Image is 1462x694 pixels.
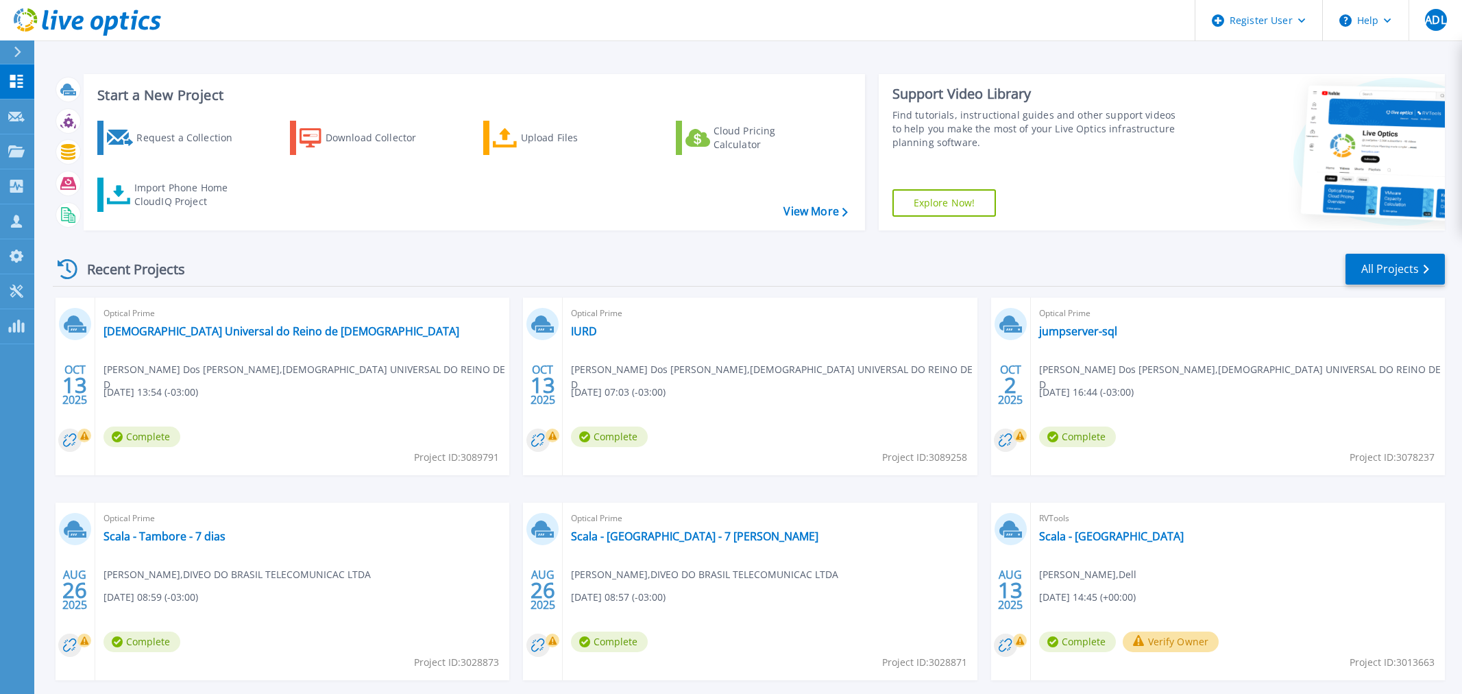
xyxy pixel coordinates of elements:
[62,379,87,391] span: 13
[1039,306,1437,321] span: Optical Prime
[1425,14,1446,25] span: ADL
[103,511,501,526] span: Optical Prime
[1039,511,1437,526] span: RVTools
[97,88,847,103] h3: Start a New Project
[521,124,631,152] div: Upload Files
[1039,590,1136,605] span: [DATE] 14:45 (+00:00)
[571,590,666,605] span: [DATE] 08:57 (-03:00)
[1350,655,1435,670] span: Project ID: 3013663
[1004,379,1016,391] span: 2
[1039,632,1116,652] span: Complete
[1039,385,1134,400] span: [DATE] 16:44 (-03:00)
[997,360,1023,410] div: OCT 2025
[571,632,648,652] span: Complete
[103,427,180,447] span: Complete
[1039,362,1445,392] span: [PERSON_NAME] Dos [PERSON_NAME] , [DEMOGRAPHIC_DATA] UNIVERSAL DO REINO DE D
[103,632,180,652] span: Complete
[571,362,977,392] span: [PERSON_NAME] Dos [PERSON_NAME] , [DEMOGRAPHIC_DATA] UNIVERSAL DO REINO DE D
[571,529,818,543] a: Scala - [GEOGRAPHIC_DATA] - 7 [PERSON_NAME]
[1345,254,1445,285] a: All Projects
[714,124,823,152] div: Cloud Pricing Calculator
[1123,632,1219,652] button: Verify Owner
[134,181,241,208] div: Import Phone Home CloudIQ Project
[530,360,556,410] div: OCT 2025
[530,565,556,615] div: AUG 2025
[892,189,997,217] a: Explore Now!
[103,590,198,605] span: [DATE] 08:59 (-03:00)
[531,379,555,391] span: 13
[414,450,499,465] span: Project ID: 3089791
[882,655,967,670] span: Project ID: 3028871
[1039,324,1117,338] a: jumpserver-sql
[97,121,250,155] a: Request a Collection
[103,362,509,392] span: [PERSON_NAME] Dos [PERSON_NAME] , [DEMOGRAPHIC_DATA] UNIVERSAL DO REINO DE D
[290,121,443,155] a: Download Collector
[103,324,459,338] a: [DEMOGRAPHIC_DATA] Universal do Reino de [DEMOGRAPHIC_DATA]
[62,584,87,596] span: 26
[997,565,1023,615] div: AUG 2025
[571,306,968,321] span: Optical Prime
[1039,567,1136,582] span: [PERSON_NAME] , Dell
[53,252,204,286] div: Recent Projects
[882,450,967,465] span: Project ID: 3089258
[62,565,88,615] div: AUG 2025
[62,360,88,410] div: OCT 2025
[571,427,648,447] span: Complete
[103,529,226,543] a: Scala - Tambore - 7 dias
[571,567,838,582] span: [PERSON_NAME] , DIVEO DO BRASIL TELECOMUNICAC LTDA
[483,121,636,155] a: Upload Files
[103,567,371,582] span: [PERSON_NAME] , DIVEO DO BRASIL TELECOMUNICAC LTDA
[571,385,666,400] span: [DATE] 07:03 (-03:00)
[892,108,1183,149] div: Find tutorials, instructional guides and other support videos to help you make the most of your L...
[676,121,829,155] a: Cloud Pricing Calculator
[571,324,597,338] a: IURD
[571,511,968,526] span: Optical Prime
[892,85,1183,103] div: Support Video Library
[1039,427,1116,447] span: Complete
[1039,529,1184,543] a: Scala - [GEOGRAPHIC_DATA]
[326,124,435,152] div: Download Collector
[1350,450,1435,465] span: Project ID: 3078237
[103,385,198,400] span: [DATE] 13:54 (-03:00)
[103,306,501,321] span: Optical Prime
[783,205,847,218] a: View More
[136,124,246,152] div: Request a Collection
[414,655,499,670] span: Project ID: 3028873
[531,584,555,596] span: 26
[998,584,1023,596] span: 13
